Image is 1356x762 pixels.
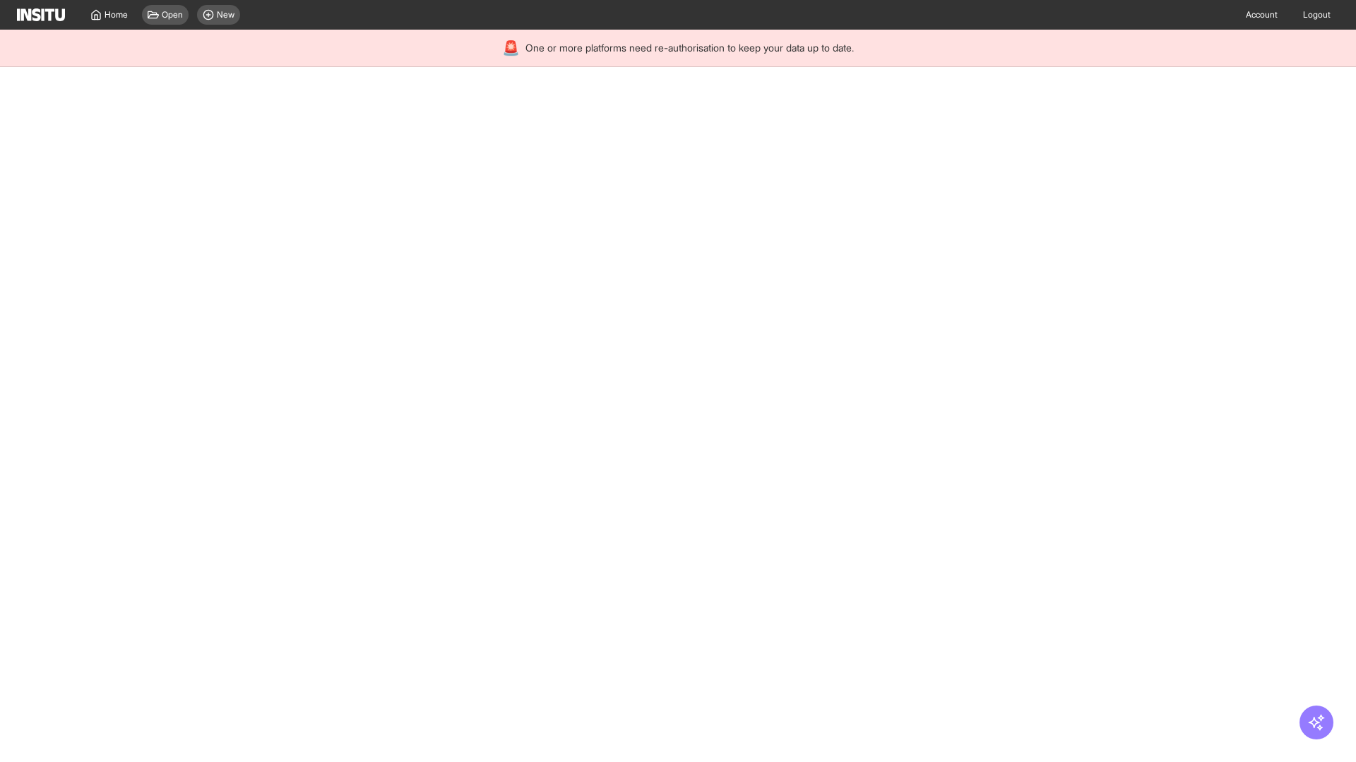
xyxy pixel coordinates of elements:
[502,38,520,58] div: 🚨
[17,8,65,21] img: Logo
[162,9,183,20] span: Open
[525,41,854,55] span: One or more platforms need re-authorisation to keep your data up to date.
[105,9,128,20] span: Home
[217,9,234,20] span: New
